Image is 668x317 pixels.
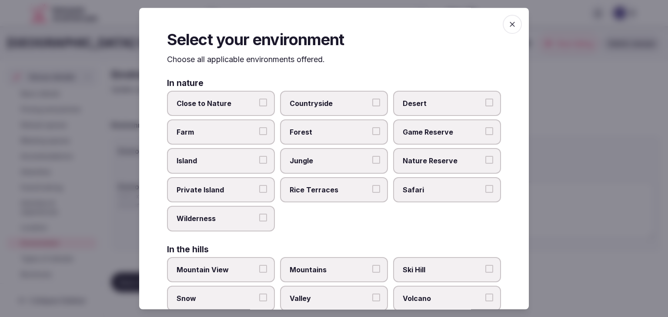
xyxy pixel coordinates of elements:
[372,99,380,106] button: Countryside
[403,265,483,274] span: Ski Hill
[403,185,483,195] span: Safari
[485,185,493,193] button: Safari
[290,185,370,195] span: Rice Terraces
[259,294,267,301] button: Snow
[403,294,483,303] span: Volcano
[485,127,493,135] button: Game Reserve
[403,127,483,137] span: Game Reserve
[177,156,257,166] span: Island
[177,99,257,108] span: Close to Nature
[485,265,493,273] button: Ski Hill
[372,156,380,164] button: Jungle
[290,265,370,274] span: Mountains
[403,156,483,166] span: Nature Reserve
[485,294,493,301] button: Volcano
[167,54,501,65] p: Choose all applicable environments offered.
[177,214,257,223] span: Wilderness
[259,185,267,193] button: Private Island
[259,127,267,135] button: Farm
[259,156,267,164] button: Island
[167,245,209,254] h3: In the hills
[372,265,380,273] button: Mountains
[372,185,380,193] button: Rice Terraces
[259,99,267,106] button: Close to Nature
[485,156,493,164] button: Nature Reserve
[177,294,257,303] span: Snow
[259,265,267,273] button: Mountain View
[177,185,257,195] span: Private Island
[290,294,370,303] span: Valley
[167,29,501,50] h2: Select your environment
[290,127,370,137] span: Forest
[290,156,370,166] span: Jungle
[259,214,267,221] button: Wilderness
[372,294,380,301] button: Valley
[290,99,370,108] span: Countryside
[167,79,204,87] h3: In nature
[485,99,493,106] button: Desert
[403,99,483,108] span: Desert
[372,127,380,135] button: Forest
[177,127,257,137] span: Farm
[177,265,257,274] span: Mountain View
